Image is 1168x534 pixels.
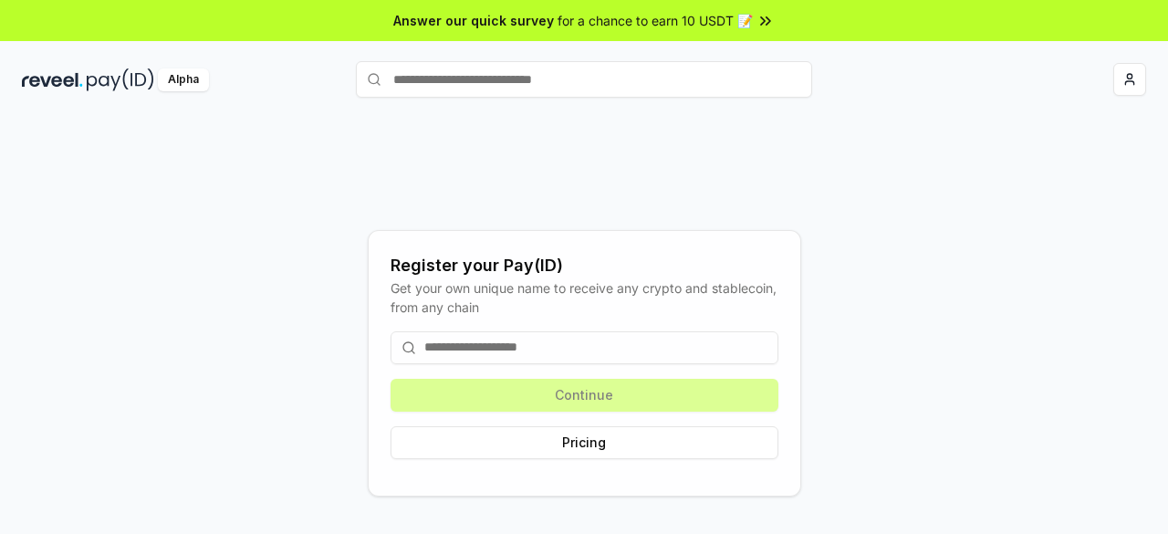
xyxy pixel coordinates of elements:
[393,11,554,30] span: Answer our quick survey
[391,278,778,317] div: Get your own unique name to receive any crypto and stablecoin, from any chain
[391,253,778,278] div: Register your Pay(ID)
[87,68,154,91] img: pay_id
[558,11,753,30] span: for a chance to earn 10 USDT 📝
[22,68,83,91] img: reveel_dark
[391,426,778,459] button: Pricing
[158,68,209,91] div: Alpha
